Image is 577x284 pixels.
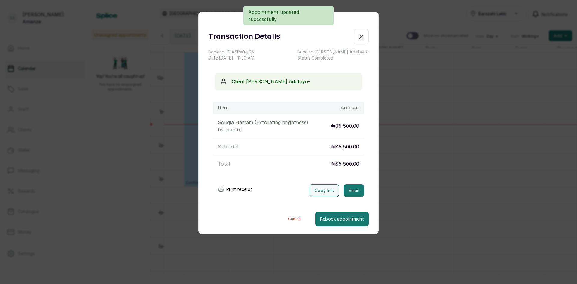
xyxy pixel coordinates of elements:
h1: Transaction Details [208,31,280,42]
p: Date: [DATE] ・ 11:30 AM [208,55,254,61]
p: ₦85,500.00 [331,143,359,150]
p: ₦85,500.00 [331,122,359,130]
h1: Amount [341,104,359,111]
p: Appointment updated successfully [248,8,329,23]
p: Booking ID: # SPWiJjG5 [208,49,254,55]
p: Souqla Hamam (Exfoliating brightness) (women) x [218,119,331,133]
button: Print receipt [213,183,257,195]
p: Billed to: [PERSON_NAME] Adetayo- [297,49,369,55]
p: Status: Completed [297,55,369,61]
p: ₦85,500.00 [331,160,359,167]
h1: Item [218,104,229,111]
button: Rebook appointment [315,212,369,226]
p: Total [218,160,230,167]
button: Copy link [310,184,339,197]
button: Cancel [274,212,315,226]
p: Subtotal [218,143,238,150]
button: Email [344,184,364,197]
p: Client: [PERSON_NAME] Adetayo- [232,78,357,85]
